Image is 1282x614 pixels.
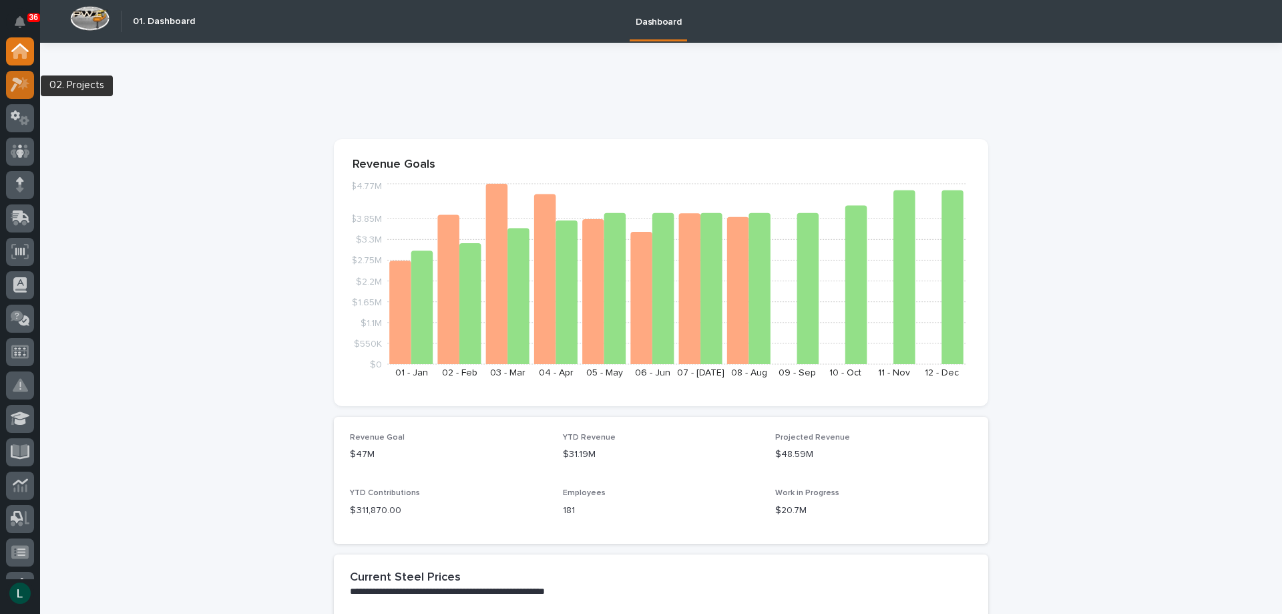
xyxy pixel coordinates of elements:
[356,277,382,286] tspan: $2.2M
[586,368,623,377] text: 05 - May
[351,256,382,265] tspan: $2.75M
[731,368,767,377] text: 08 - Aug
[350,504,547,518] p: $ 311,870.00
[350,448,547,462] p: $47M
[350,434,405,442] span: Revenue Goal
[563,434,616,442] span: YTD Revenue
[563,448,760,462] p: $31.19M
[356,235,382,245] tspan: $3.3M
[353,158,970,172] p: Revenue Goals
[351,214,382,224] tspan: $3.85M
[635,368,670,377] text: 06 - Jun
[563,504,760,518] p: 181
[878,368,910,377] text: 11 - Nov
[539,368,574,377] text: 04 - Apr
[17,16,34,37] div: Notifications36
[925,368,959,377] text: 12 - Dec
[775,489,839,497] span: Work in Progress
[829,368,861,377] text: 10 - Oct
[352,297,382,307] tspan: $1.65M
[775,504,972,518] p: $20.7M
[490,368,525,377] text: 03 - Mar
[563,489,606,497] span: Employees
[6,579,34,607] button: users-avatar
[6,8,34,36] button: Notifications
[779,368,816,377] text: 09 - Sep
[370,360,382,369] tspan: $0
[133,16,195,27] h2: 01. Dashboard
[361,318,382,327] tspan: $1.1M
[70,6,110,31] img: Workspace Logo
[775,434,850,442] span: Projected Revenue
[677,368,724,377] text: 07 - [DATE]
[442,368,477,377] text: 02 - Feb
[350,489,420,497] span: YTD Contributions
[354,339,382,348] tspan: $550K
[395,368,428,377] text: 01 - Jan
[351,182,382,191] tspan: $4.77M
[29,13,38,22] p: 36
[350,571,461,585] h2: Current Steel Prices
[775,448,972,462] p: $48.59M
